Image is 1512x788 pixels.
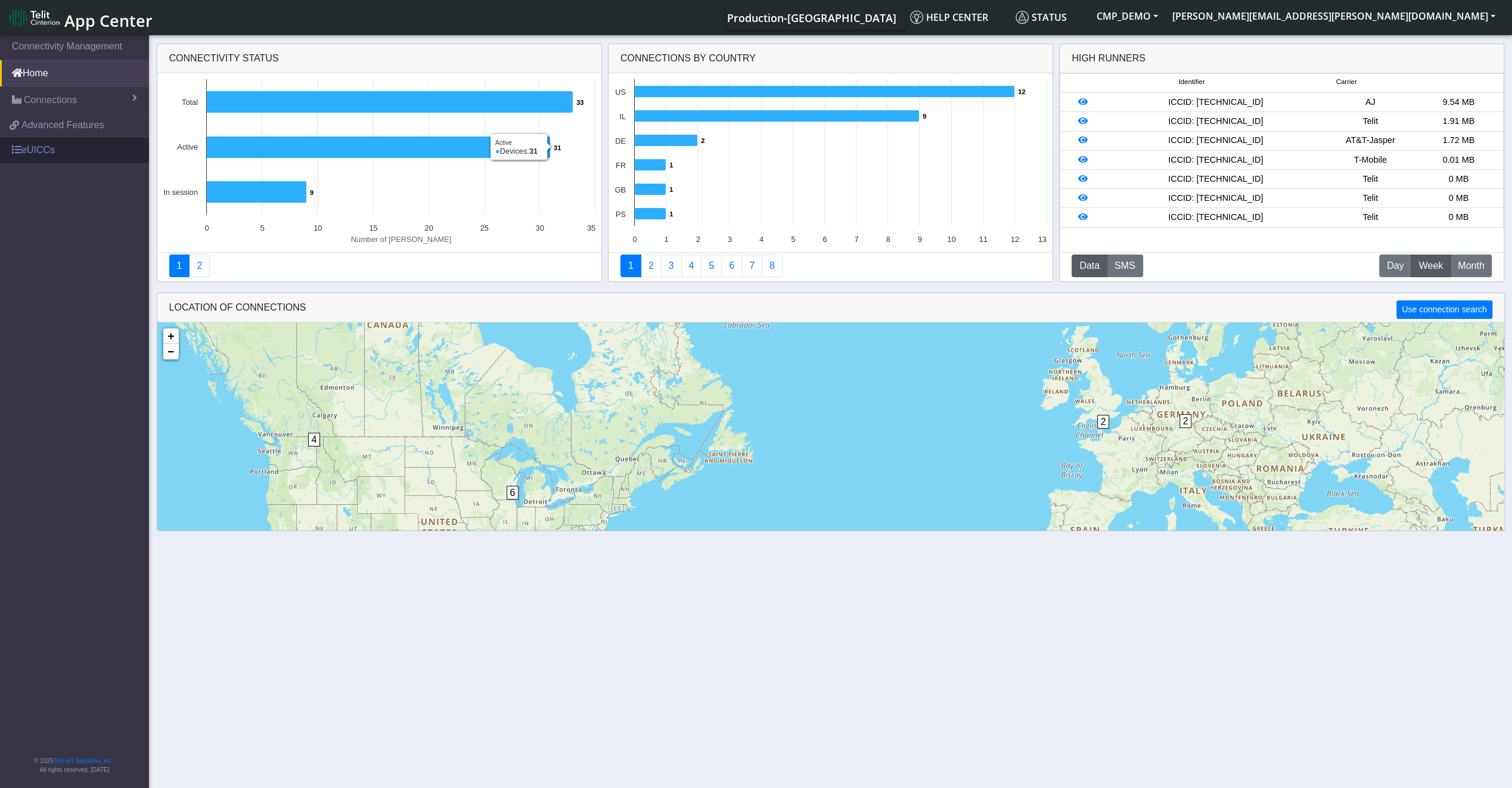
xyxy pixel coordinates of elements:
[1387,259,1404,273] span: Day
[1326,134,1414,147] div: AT&T-Jasper
[169,255,190,277] a: Connectivity status
[64,10,153,32] span: App Center
[576,99,583,106] text: 33
[641,255,662,277] a: Carrier
[1165,5,1502,27] button: [PERSON_NAME][EMAIL_ADDRESS][PERSON_NAME][DOMAIN_NAME]
[1379,255,1411,277] button: Day
[1038,235,1047,244] text: 13
[1072,255,1107,277] button: Data
[177,142,198,151] text: Active
[854,235,858,244] text: 7
[535,224,544,232] text: 30
[181,98,197,107] text: Total
[204,224,209,232] text: 0
[1414,154,1502,167] div: 0.01 MB
[424,224,433,232] text: 20
[10,5,151,30] a: App Center
[905,5,1011,29] a: Help center
[350,235,451,244] text: Number of [PERSON_NAME]
[1105,173,1326,186] div: ICCID: [TECHNICAL_ID]
[1396,300,1492,319] button: Use connection search
[979,235,987,244] text: 11
[313,224,322,232] text: 10
[54,758,113,764] a: Telit IoT Solutions, Inc.
[918,235,922,244] text: 9
[1326,154,1414,167] div: T-Mobile
[701,255,722,277] a: Usage by Carrier
[620,255,641,277] a: Connections By Country
[669,186,673,193] text: 1
[157,44,601,73] div: Connectivity status
[721,255,742,277] a: 14 Days Trend
[822,235,827,244] text: 6
[308,433,320,469] div: 4
[608,44,1052,73] div: Connections By Country
[24,93,77,107] span: Connections
[1011,5,1089,29] a: Status
[1326,211,1414,224] div: Telit
[615,88,626,97] text: US
[1450,255,1492,277] button: Month
[260,224,264,232] text: 5
[1107,255,1143,277] button: SMS
[614,185,626,194] text: GB
[1414,211,1502,224] div: 0 MB
[554,144,561,151] text: 31
[741,255,762,277] a: Zero Session
[616,210,626,219] text: PS
[759,235,763,244] text: 4
[1105,96,1326,109] div: ICCID: [TECHNICAL_ID]
[696,235,700,244] text: 2
[1097,415,1110,429] span: 2
[1326,115,1414,128] div: Telit
[586,224,595,232] text: 35
[669,210,673,218] text: 1
[157,293,1504,322] div: LOCATION OF CONNECTIONS
[480,224,488,232] text: 25
[1414,192,1502,205] div: 0 MB
[1089,5,1165,27] button: CMP_DEMO
[632,235,637,244] text: 0
[1016,11,1029,24] img: status.svg
[1105,154,1326,167] div: ICCID: [TECHNICAL_ID]
[1414,134,1502,147] div: 1.72 MB
[1105,192,1326,205] div: ICCID: [TECHNICAL_ID]
[10,8,60,27] img: logo-telit-cinterion-gw-new.png
[886,235,890,244] text: 8
[1018,88,1025,95] text: 12
[910,11,923,24] img: knowledge.svg
[1411,255,1451,277] button: Week
[1418,259,1443,273] span: Week
[620,255,1041,277] nav: Summary paging
[727,11,896,25] span: Production-[GEOGRAPHIC_DATA]
[1179,414,1192,428] span: 2
[910,11,988,24] span: Help center
[791,235,795,244] text: 5
[163,188,198,197] text: In session
[1414,115,1502,128] div: 1.91 MB
[762,255,783,277] a: Not Connected for 30 days
[308,433,321,446] span: 4
[619,112,626,121] text: IL
[681,255,702,277] a: Connections By Carrier
[1105,115,1326,128] div: ICCID: [TECHNICAL_ID]
[1105,211,1326,224] div: ICCID: [TECHNICAL_ID]
[1458,259,1484,273] span: Month
[1016,11,1067,24] span: Status
[615,136,626,145] text: DE
[923,113,926,120] text: 9
[669,162,673,169] text: 1
[701,137,704,144] text: 2
[163,344,179,359] a: Zoom out
[21,118,104,132] span: Advanced Features
[661,255,682,277] a: Usage per Country
[189,255,210,277] a: Deployment status
[726,5,896,29] a: Your current platform instance
[507,486,519,500] span: 6
[616,161,626,170] text: FR
[369,224,377,232] text: 15
[1326,96,1414,109] div: AJ
[163,328,179,344] a: Zoom in
[1072,51,1145,66] div: High Runners
[1178,77,1204,87] span: Identifier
